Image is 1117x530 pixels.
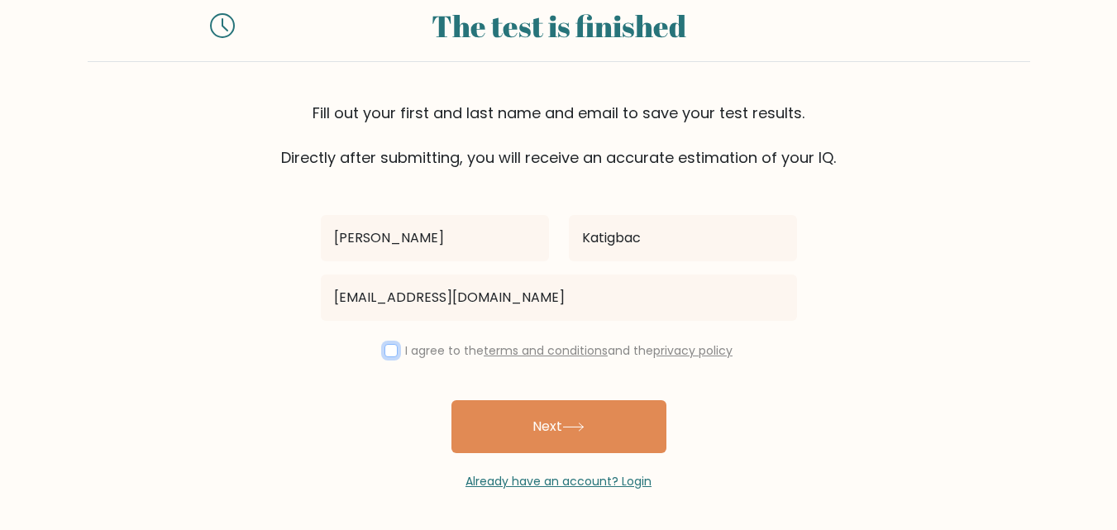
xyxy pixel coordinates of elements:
a: terms and conditions [484,342,608,359]
input: Last name [569,215,797,261]
a: privacy policy [653,342,733,359]
div: The test is finished [255,3,863,48]
input: Email [321,275,797,321]
button: Next [451,400,666,453]
a: Already have an account? Login [465,473,652,489]
div: Fill out your first and last name and email to save your test results. Directly after submitting,... [88,102,1030,169]
input: First name [321,215,549,261]
label: I agree to the and the [405,342,733,359]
